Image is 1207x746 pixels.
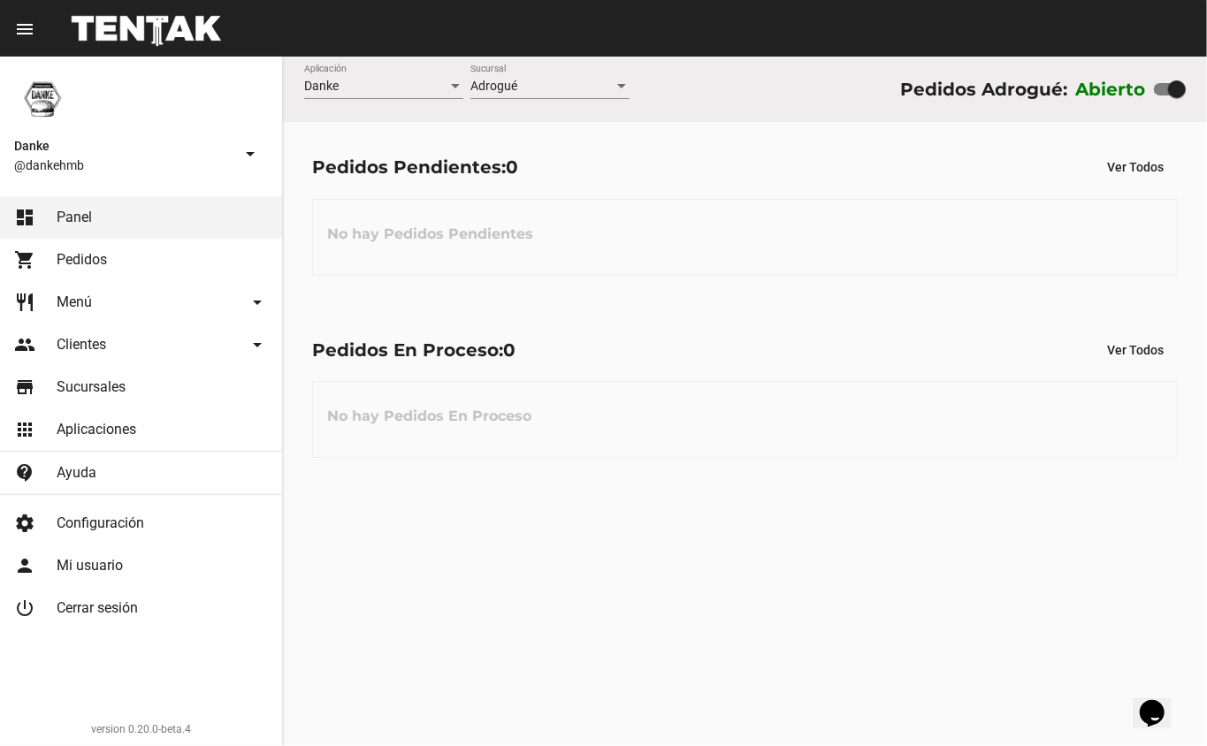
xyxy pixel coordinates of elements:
mat-icon: power_settings_new [14,598,35,619]
div: Pedidos Adrogué: [900,75,1067,103]
span: 0 [503,339,516,361]
mat-icon: contact_support [14,462,35,483]
iframe: chat widget [1133,675,1189,728]
span: Pedidos [57,251,107,269]
button: Ver Todos [1093,334,1178,366]
span: Mi usuario [57,557,123,575]
span: Menú [57,293,92,311]
span: Danke [14,135,233,156]
span: Clientes [57,336,106,354]
mat-icon: arrow_drop_down [247,334,268,355]
div: Pedidos En Proceso: [312,336,516,364]
mat-icon: menu [14,19,35,40]
button: Ver Todos [1093,151,1178,183]
label: Abierto [1075,75,1146,103]
mat-icon: settings [14,513,35,534]
mat-icon: restaurant [14,292,35,313]
mat-icon: dashboard [14,207,35,228]
span: Ver Todos [1107,160,1164,174]
span: Adrogué [470,79,517,93]
mat-icon: apps [14,419,35,440]
h3: No hay Pedidos Pendientes [313,208,547,261]
mat-icon: store [14,377,35,398]
h3: No hay Pedidos En Proceso [313,390,546,443]
mat-icon: arrow_drop_down [240,143,261,164]
mat-icon: people [14,334,35,355]
span: Ver Todos [1107,343,1164,357]
span: Panel [57,209,92,226]
img: 1d4517d0-56da-456b-81f5-6111ccf01445.png [14,71,71,127]
div: version 0.20.0-beta.4 [14,720,268,738]
span: Sucursales [57,378,126,396]
mat-icon: arrow_drop_down [247,292,268,313]
span: Ayuda [57,464,96,482]
span: Configuración [57,514,144,532]
span: @dankehmb [14,156,233,174]
span: Cerrar sesión [57,599,138,617]
div: Pedidos Pendientes: [312,153,518,181]
mat-icon: shopping_cart [14,249,35,270]
span: 0 [506,156,518,178]
span: Aplicaciones [57,421,136,438]
mat-icon: person [14,555,35,576]
span: Danke [304,79,339,93]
